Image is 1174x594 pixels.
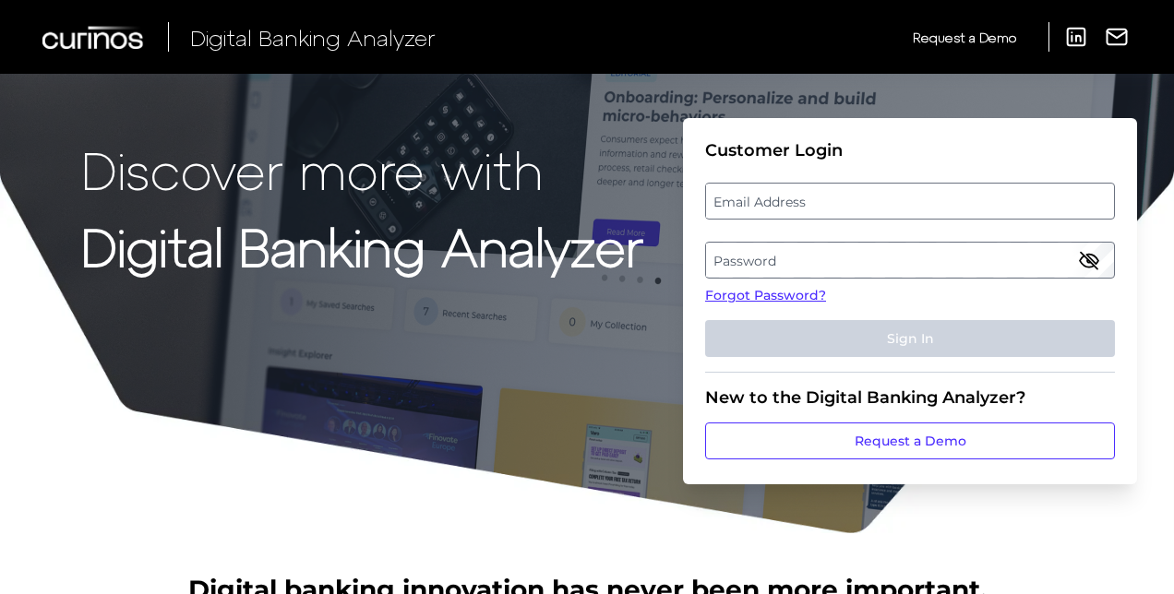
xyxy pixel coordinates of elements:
a: Request a Demo [705,422,1115,459]
a: Forgot Password? [705,286,1115,305]
img: Curinos [42,26,146,49]
label: Password [706,244,1113,277]
strong: Digital Banking Analyzer [81,215,643,277]
button: Sign In [705,320,1115,357]
div: Customer Login [705,140,1115,160]
div: New to the Digital Banking Analyzer? [705,387,1115,408]
span: Digital Banking Analyzer [190,24,436,51]
span: Request a Demo [913,30,1016,45]
p: Discover more with [81,140,643,198]
label: Email Address [706,184,1113,218]
a: Request a Demo [913,22,1016,53]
